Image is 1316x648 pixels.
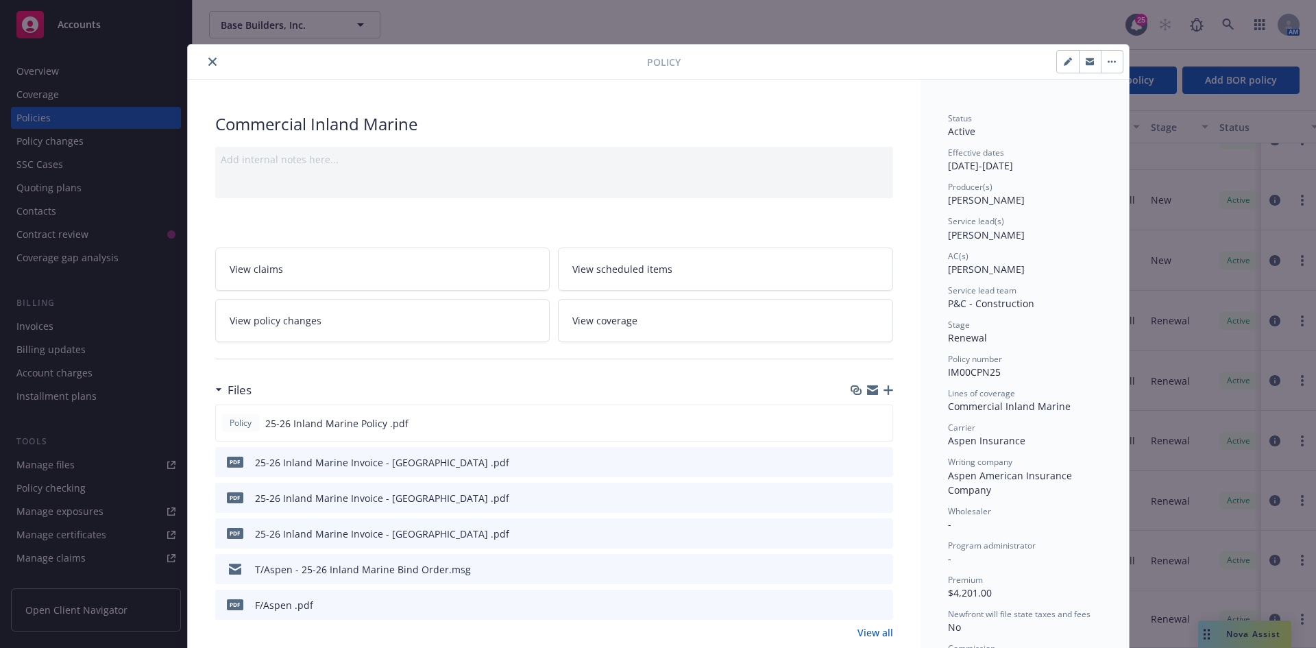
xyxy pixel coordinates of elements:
span: IM00CPN25 [948,365,1001,379]
span: Writing company [948,456,1012,468]
span: [PERSON_NAME] [948,263,1025,276]
span: P&C - Construction [948,297,1034,310]
span: Aspen American Insurance Company [948,469,1075,496]
span: Stage [948,319,970,331]
span: View scheduled items [572,262,672,276]
a: View all [857,625,893,640]
span: Aspen Insurance [948,434,1025,447]
span: pdf [227,457,243,467]
span: Policy [227,417,254,429]
button: download file [853,416,864,431]
span: Premium [948,574,983,586]
span: Carrier [948,422,975,433]
span: Policy number [948,353,1002,365]
span: Renewal [948,331,987,344]
div: 25-26 Inland Marine Invoice - [GEOGRAPHIC_DATA] .pdf [255,491,509,505]
span: pdf [227,492,243,503]
span: View coverage [572,313,637,328]
span: View policy changes [230,313,321,328]
span: Wholesaler [948,505,991,517]
span: No [948,621,961,634]
div: 25-26 Inland Marine Invoice - [GEOGRAPHIC_DATA] .pdf [255,527,509,541]
span: Service lead(s) [948,215,1004,227]
button: download file [853,562,864,577]
span: $4,201.00 [948,586,992,599]
span: Policy [647,55,681,69]
span: pdf [227,528,243,538]
span: Status [948,112,972,124]
span: View claims [230,262,283,276]
button: download file [853,491,864,505]
div: 25-26 Inland Marine Invoice - [GEOGRAPHIC_DATA] .pdf [255,455,509,470]
span: Lines of coverage [948,387,1015,399]
span: AC(s) [948,250,968,262]
div: [DATE] - [DATE] [948,147,1101,173]
span: Newfront will file state taxes and fees [948,608,1090,620]
span: 25-26 Inland Marine Policy .pdf [265,416,409,431]
span: pdf [227,599,243,610]
div: Commercial Inland Marine [948,399,1101,413]
span: Program administrator [948,540,1036,551]
button: preview file [875,416,887,431]
button: preview file [875,562,888,577]
div: T/Aspen - 25-26 Inland Marine Bind Order.msg [255,562,471,577]
button: download file [853,527,864,541]
span: [PERSON_NAME] [948,193,1025,206]
button: download file [853,598,864,612]
span: Service lead team [948,285,1016,296]
button: preview file [875,598,888,612]
span: - [948,518,951,531]
a: View policy changes [215,299,550,342]
span: - [948,552,951,565]
div: Add internal notes here... [221,152,888,167]
h3: Files [228,381,252,399]
a: View scheduled items [558,248,893,291]
span: Producer(s) [948,181,992,193]
button: close [204,53,221,70]
span: Effective dates [948,147,1004,158]
button: preview file [875,455,888,470]
span: Active [948,125,975,138]
div: Files [215,381,252,399]
button: download file [853,455,864,470]
div: Commercial Inland Marine [215,112,893,136]
a: View claims [215,248,550,291]
a: View coverage [558,299,893,342]
div: F/Aspen .pdf [255,598,313,612]
span: [PERSON_NAME] [948,228,1025,241]
button: preview file [875,491,888,505]
button: preview file [875,527,888,541]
